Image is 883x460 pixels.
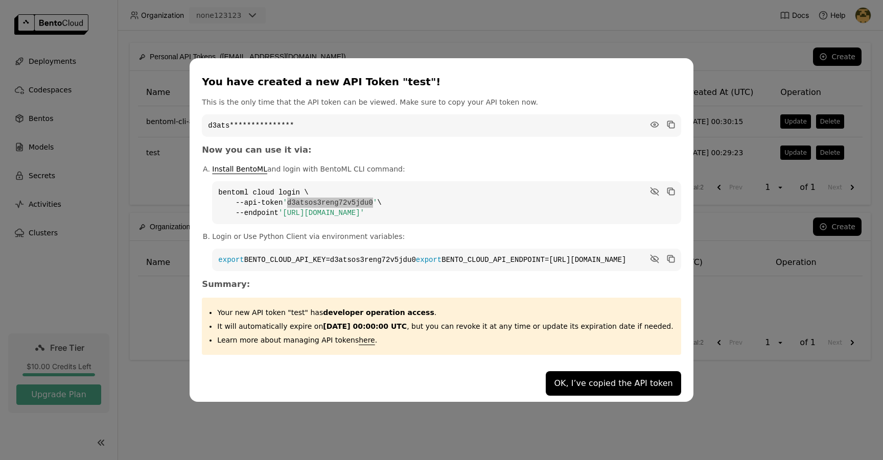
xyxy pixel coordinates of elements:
h3: Now you can use it via: [202,145,681,155]
span: export [218,256,244,264]
code: BENTO_CLOUD_API_KEY=d3atsos3reng72v5jdu0 BENTO_CLOUD_API_ENDPOINT=[URL][DOMAIN_NAME] [212,249,681,271]
p: Learn more about managing API tokens . [217,335,673,345]
a: Install BentoML [212,165,267,173]
div: You have created a new API Token "test"! [202,75,677,89]
div: dialog [190,58,693,402]
button: OK, I’ve copied the API token [546,371,681,396]
p: Login or Use Python Client via environment variables: [212,231,681,241]
p: It will automatically expire on , but you can revoke it at any time or update its expiration date... [217,321,673,331]
strong: developer operation access [323,308,434,317]
p: and login with BentoML CLI command: [212,164,681,174]
p: This is the only time that the API token can be viewed. Make sure to copy your API token now. [202,97,681,107]
code: bentoml cloud login \ --api-token \ --endpoint [212,181,681,224]
h3: Summary: [202,279,681,289]
strong: [DATE] 00:00:00 UTC [323,322,407,330]
span: export [416,256,441,264]
span: '[URL][DOMAIN_NAME]' [278,209,364,217]
a: here [359,336,375,344]
p: Your new API token "test" has . [217,307,673,318]
span: 'd3atsos3reng72v5jdu0' [283,199,377,207]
